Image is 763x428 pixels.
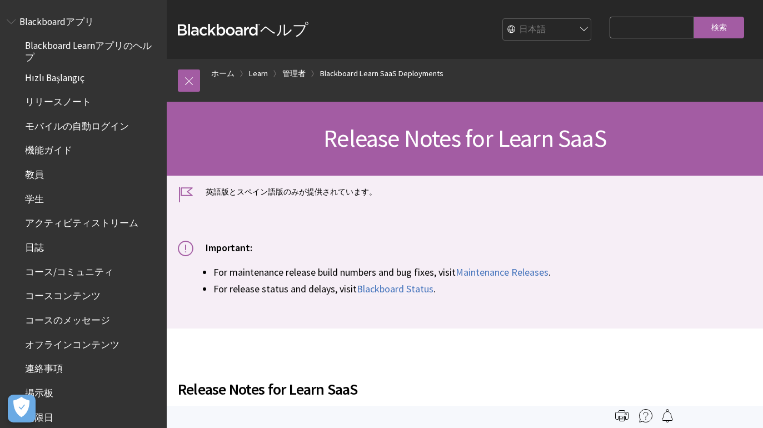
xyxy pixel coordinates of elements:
[25,384,53,399] span: 掲示板
[25,68,84,83] span: Hızlı Başlangıç
[357,282,433,296] a: Blackboard Status
[25,360,63,375] span: 連絡事項
[211,67,235,81] a: ホーム
[615,409,629,422] img: Print
[320,67,443,81] a: Blackboard Learn SaaS Deployments
[25,214,138,229] span: アクティビティストリーム
[178,19,308,39] a: Blackboardヘルプ
[25,165,44,180] span: 教員
[25,190,44,205] span: 学生
[639,409,652,422] img: More help
[25,141,72,156] span: 機能ガイド
[178,24,260,36] strong: Blackboard
[25,262,113,277] span: コース/コミュニティ
[456,266,548,279] a: Maintenance Releases
[661,409,674,422] img: Follow this page
[503,19,592,41] select: Site Language Selector
[282,67,306,81] a: 管理者
[19,12,94,27] span: Blackboardアプリ
[25,311,110,326] span: コースのメッセージ
[694,17,744,38] input: 検索
[213,281,752,296] li: For release status and delays, visit .
[25,408,53,423] span: 期限日
[213,265,752,280] li: For maintenance release build numbers and bug fixes, visit .
[25,335,119,350] span: オフラインコンテンツ
[206,241,252,254] span: Important:
[25,117,129,132] span: モバイルの自動ログイン
[178,364,587,401] h2: Release Notes for Learn SaaS
[178,187,752,197] p: 英語版とスペイン語版のみが提供されています。
[25,37,159,63] span: Blackboard Learnアプリのヘルプ
[323,123,606,153] span: Release Notes for Learn SaaS
[8,395,36,422] button: 優先設定センターを開く
[25,92,91,107] span: リリースノート
[249,67,268,81] a: Learn
[25,238,44,253] span: 日誌
[25,287,101,302] span: コースコンテンツ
